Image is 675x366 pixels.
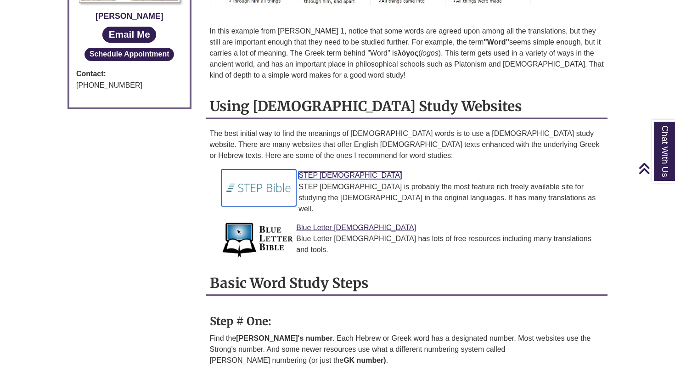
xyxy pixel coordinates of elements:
[102,27,156,43] a: Email Me
[421,49,438,57] em: logos
[210,26,604,81] p: In this example from [PERSON_NAME] 1, notice that some words are agreed upon among all the transl...
[76,68,183,80] strong: Contact:
[296,224,416,231] a: Link to Blue Letter Bible Blue Letter [DEMOGRAPHIC_DATA]
[76,79,183,91] div: [PHONE_NUMBER]
[298,171,402,179] a: Link to STEP Bible STEP [DEMOGRAPHIC_DATA]
[221,222,294,259] img: Link to Blue Letter Bible
[398,49,418,57] strong: λόγος
[228,233,601,255] div: Blue Letter [DEMOGRAPHIC_DATA] has lots of free resources including many translations and tools.
[343,356,386,364] strong: GK number)
[206,271,608,296] h2: Basic Word Study Steps
[84,48,174,61] button: Schedule Appointment
[206,95,608,119] h2: Using [DEMOGRAPHIC_DATA] Study Websites
[210,333,604,366] p: Find the . Each Hebrew or Greek word has a designated number. Most websites use the Strong's numb...
[221,169,297,206] img: Link to STEP Bible
[638,162,673,175] a: Back to Top
[236,334,332,342] strong: [PERSON_NAME]'s number
[210,314,271,328] strong: Step # One:
[76,10,183,23] div: [PERSON_NAME]
[228,181,601,214] div: STEP [DEMOGRAPHIC_DATA] is probably the most feature rich freely available site for studying the ...
[484,38,509,46] strong: "Word"
[210,128,604,161] p: The best initial way to find the meanings of [DEMOGRAPHIC_DATA] words is to use a [DEMOGRAPHIC_DA...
